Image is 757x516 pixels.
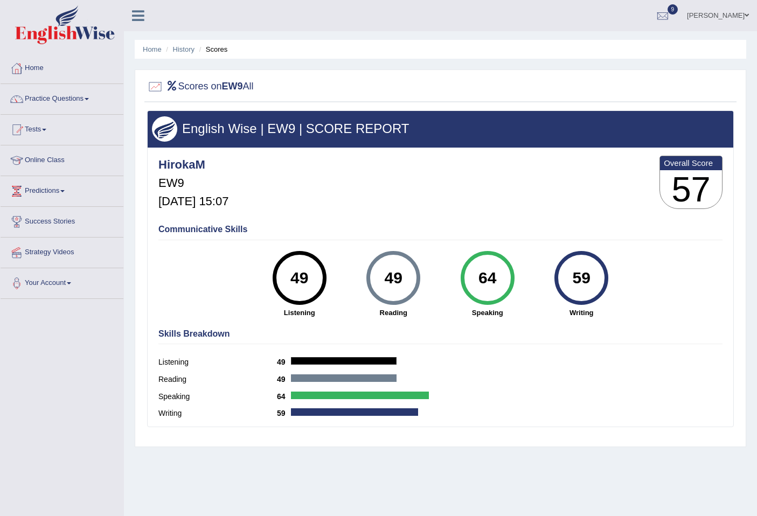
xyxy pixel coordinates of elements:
[374,255,413,301] div: 49
[1,145,123,172] a: Online Class
[1,176,123,203] a: Predictions
[280,255,319,301] div: 49
[258,308,342,318] strong: Listening
[197,44,228,54] li: Scores
[1,53,123,80] a: Home
[158,357,277,368] label: Listening
[660,170,722,209] h3: 57
[277,392,291,401] b: 64
[143,45,162,53] a: Home
[352,308,435,318] strong: Reading
[158,195,228,208] h5: [DATE] 15:07
[158,177,228,190] h5: EW9
[158,225,723,234] h4: Communicative Skills
[668,4,678,15] span: 9
[540,308,623,318] strong: Writing
[173,45,195,53] a: History
[222,81,243,92] b: EW9
[277,409,291,417] b: 59
[277,358,291,366] b: 49
[468,255,507,301] div: 64
[152,116,177,142] img: wings.png
[147,79,254,95] h2: Scores on All
[1,238,123,264] a: Strategy Videos
[1,207,123,234] a: Success Stories
[158,158,228,171] h4: HirokaM
[1,84,123,111] a: Practice Questions
[277,375,291,383] b: 49
[446,308,530,318] strong: Speaking
[152,122,729,136] h3: English Wise | EW9 | SCORE REPORT
[158,374,277,385] label: Reading
[1,268,123,295] a: Your Account
[664,158,718,168] b: Overall Score
[158,408,277,419] label: Writing
[158,329,723,339] h4: Skills Breakdown
[158,391,277,402] label: Speaking
[1,115,123,142] a: Tests
[562,255,601,301] div: 59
